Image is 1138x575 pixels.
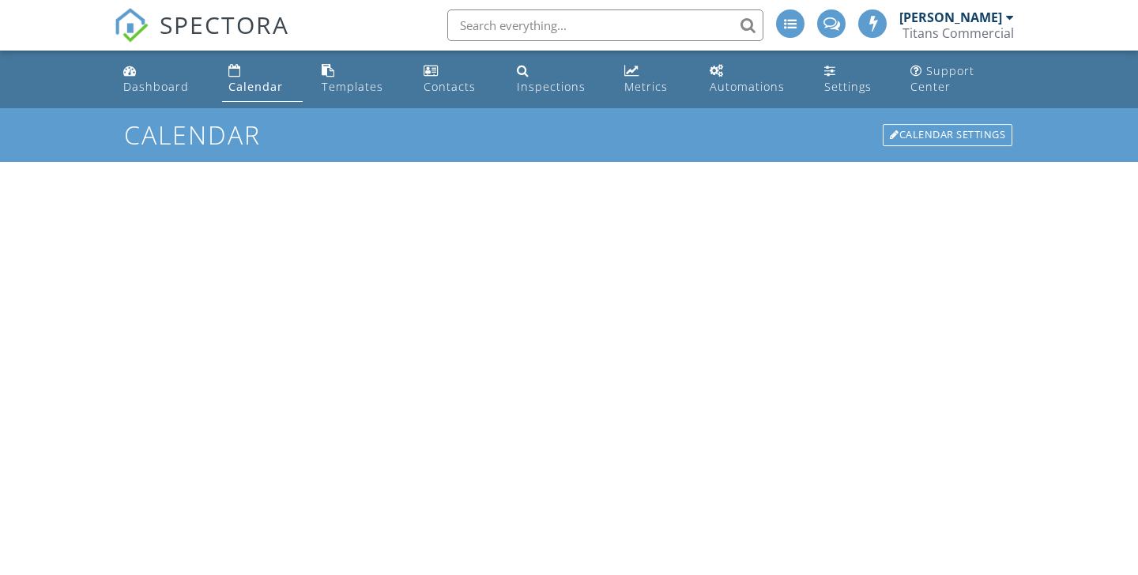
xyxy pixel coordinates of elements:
a: Calendar [222,57,303,102]
a: Dashboard [117,57,209,102]
h1: Calendar [124,121,1014,148]
div: Templates [322,79,383,94]
div: Contacts [424,79,476,94]
div: Metrics [624,79,668,94]
input: Search everything... [447,9,763,41]
span: SPECTORA [160,8,289,41]
div: Calendar [228,79,283,94]
a: Contacts [417,57,498,102]
a: Inspections [511,57,605,102]
a: Settings [818,57,891,102]
a: Support Center [904,57,1021,102]
a: SPECTORA [114,21,289,54]
div: Settings [824,79,872,94]
div: Automations [710,79,785,94]
div: Inspections [517,79,586,94]
a: Automations (Advanced) [703,57,806,102]
div: Dashboard [123,79,189,94]
div: [PERSON_NAME] [899,9,1002,25]
img: The Best Home Inspection Software - Spectora [114,8,149,43]
a: Calendar Settings [881,122,1014,148]
a: Metrics [618,57,691,102]
div: Titans Commercial [902,25,1014,41]
a: Templates [315,57,404,102]
div: Support Center [910,63,974,94]
div: Calendar Settings [883,124,1012,146]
